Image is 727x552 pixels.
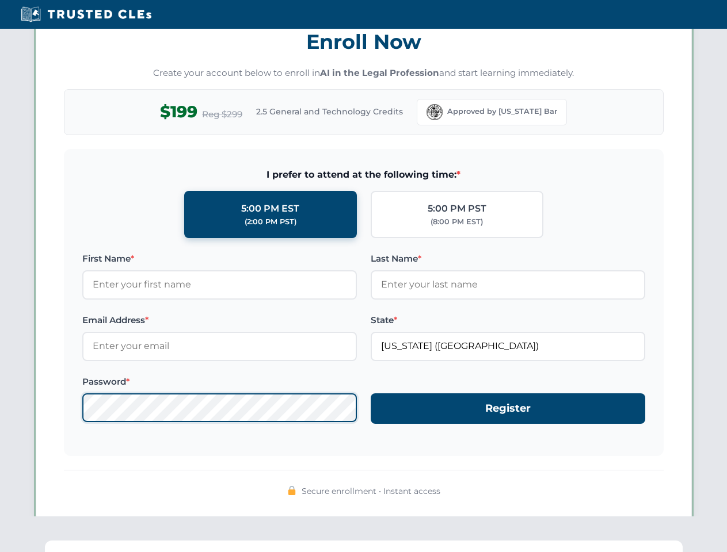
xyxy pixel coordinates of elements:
[82,167,645,182] span: I prefer to attend at the following time:
[428,201,486,216] div: 5:00 PM PST
[371,313,645,327] label: State
[64,24,664,60] h3: Enroll Now
[371,270,645,299] input: Enter your last name
[371,393,645,424] button: Register
[371,332,645,361] input: Florida (FL)
[287,486,296,495] img: 🔒
[431,216,483,228] div: (8:00 PM EST)
[256,105,403,118] span: 2.5 General and Technology Credits
[241,201,299,216] div: 5:00 PM EST
[64,67,664,80] p: Create your account below to enroll in and start learning immediately.
[17,6,155,23] img: Trusted CLEs
[82,252,357,266] label: First Name
[82,313,357,327] label: Email Address
[82,332,357,361] input: Enter your email
[447,106,557,117] span: Approved by [US_STATE] Bar
[202,108,242,121] span: Reg $299
[82,375,357,389] label: Password
[427,104,443,120] img: Florida Bar
[160,99,197,125] span: $199
[245,216,296,228] div: (2:00 PM PST)
[302,485,440,497] span: Secure enrollment • Instant access
[82,270,357,299] input: Enter your first name
[371,252,645,266] label: Last Name
[320,67,439,78] strong: AI in the Legal Profession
